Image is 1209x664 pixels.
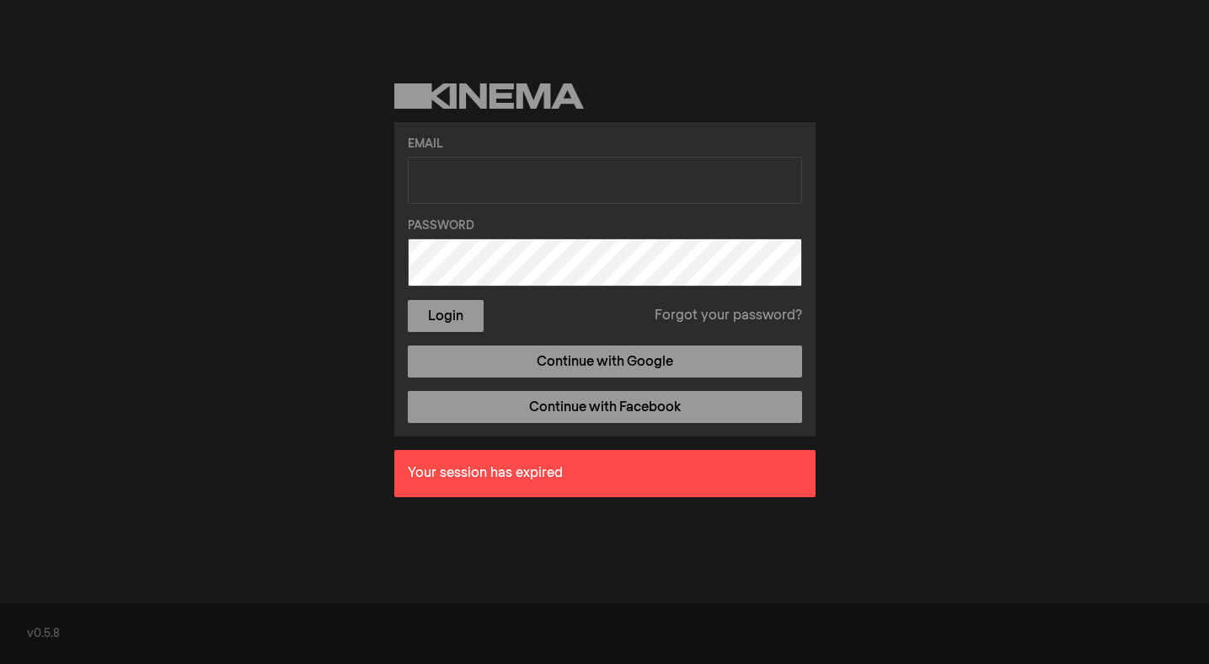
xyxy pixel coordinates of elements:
label: Email [408,136,802,153]
a: Forgot your password? [655,306,802,326]
button: Login [408,300,484,332]
a: Continue with Google [408,345,802,378]
div: Your session has expired [394,450,816,497]
div: v0.5.8 [27,625,1182,643]
a: Continue with Facebook [408,391,802,423]
label: Password [408,217,802,235]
